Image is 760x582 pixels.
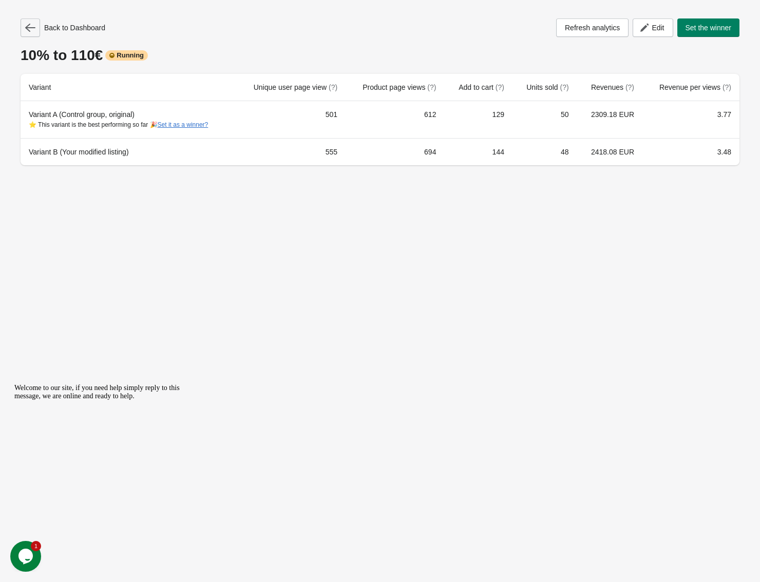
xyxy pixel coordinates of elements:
[21,18,105,37] div: Back to Dashboard
[21,47,739,64] div: 10% to 110€
[29,120,227,130] div: ⭐ This variant is the best performing so far 🎉
[526,83,568,91] span: Units sold
[427,83,436,91] span: (?)
[625,83,634,91] span: (?)
[10,380,195,536] iframe: chat widget
[346,138,444,165] td: 694
[329,83,337,91] span: (?)
[236,138,346,165] td: 555
[29,109,227,130] div: Variant A (Control group, original)
[591,83,634,91] span: Revenues
[565,24,620,32] span: Refresh analytics
[158,121,208,128] button: Set it as a winner?
[4,4,169,20] span: Welcome to our site, if you need help simply reply to this message, we are online and ready to help.
[652,24,664,32] span: Edit
[346,101,444,138] td: 612
[633,18,673,37] button: Edit
[512,101,577,138] td: 50
[677,18,740,37] button: Set the winner
[496,83,504,91] span: (?)
[4,4,189,21] div: Welcome to our site, if you need help simply reply to this message, we are online and ready to help.
[444,101,512,138] td: 129
[236,101,346,138] td: 501
[444,138,512,165] td: 144
[254,83,337,91] span: Unique user page view
[512,138,577,165] td: 48
[577,101,642,138] td: 2309.18 EUR
[642,101,739,138] td: 3.77
[21,74,236,101] th: Variant
[29,147,227,157] div: Variant B (Your modified listing)
[459,83,504,91] span: Add to cart
[556,18,629,37] button: Refresh analytics
[363,83,436,91] span: Product page views
[723,83,731,91] span: (?)
[642,138,739,165] td: 3.48
[577,138,642,165] td: 2418.08 EUR
[686,24,732,32] span: Set the winner
[105,50,148,61] div: Running
[560,83,569,91] span: (?)
[659,83,731,91] span: Revenue per views
[10,541,43,572] iframe: chat widget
